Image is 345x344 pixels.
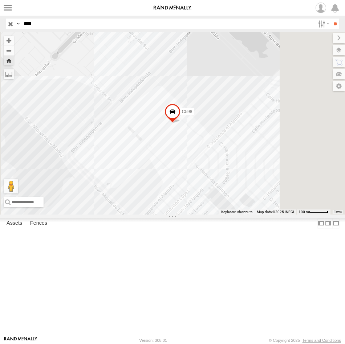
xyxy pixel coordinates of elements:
[27,219,51,229] label: Fences
[4,45,14,56] button: Zoom out
[303,338,341,343] a: Terms and Conditions
[139,338,167,343] div: Version: 308.01
[299,210,309,214] span: 100 m
[4,69,14,79] label: Measure
[317,218,325,229] label: Dock Summary Table to the Left
[3,219,26,229] label: Assets
[332,218,340,229] label: Hide Summary Table
[182,109,192,114] span: C598
[333,81,345,91] label: Map Settings
[269,338,341,343] div: © Copyright 2025 -
[221,209,252,215] button: Keyboard shortcuts
[4,337,37,344] a: Visit our Website
[325,218,332,229] label: Dock Summary Table to the Right
[315,19,331,29] label: Search Filter Options
[296,209,330,215] button: Map Scale: 100 m per 49 pixels
[257,210,294,214] span: Map data ©2025 INEGI
[334,210,342,213] a: Terms (opens in new tab)
[4,179,18,193] button: Drag Pegman onto the map to open Street View
[154,5,191,11] img: rand-logo.svg
[4,36,14,45] button: Zoom in
[15,19,21,29] label: Search Query
[4,56,14,65] button: Zoom Home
